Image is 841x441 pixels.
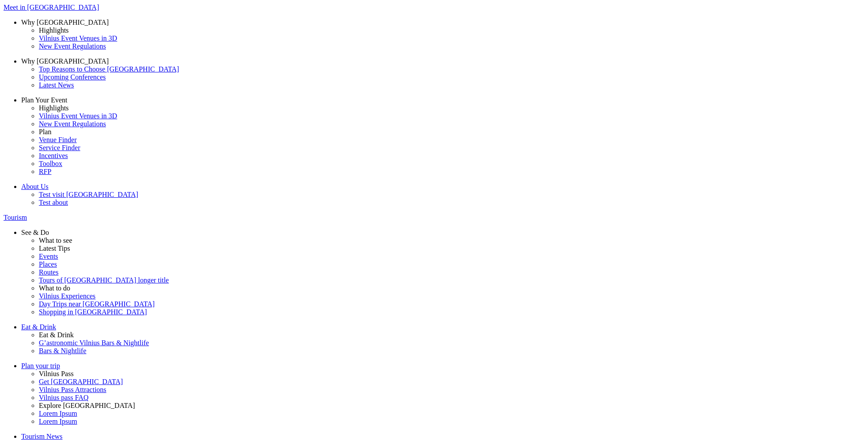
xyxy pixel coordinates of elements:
[39,268,58,276] span: Routes
[39,136,837,144] a: Venue Finder
[39,26,69,34] span: Highlights
[21,433,63,440] span: Tourism News
[39,168,837,176] a: RFP
[39,386,837,394] a: Vilnius Pass Attractions
[39,152,68,159] span: Incentives
[21,362,60,369] span: Plan your trip
[39,339,149,347] span: G’astronomic Vilnius Bars & Nightlife
[39,253,837,260] a: Events
[39,128,51,136] span: Plan
[39,410,837,418] a: Lorem Ipsum
[39,268,837,276] a: Routes
[39,292,95,300] span: Vilnius Experiences
[39,308,147,316] span: Shopping in [GEOGRAPHIC_DATA]
[39,112,117,120] span: Vilnius Event Venues in 3D
[21,433,837,441] a: Tourism News
[39,120,837,128] a: New Event Regulations
[4,4,837,11] a: Meet in [GEOGRAPHIC_DATA]
[39,120,106,128] span: New Event Regulations
[39,34,837,42] a: Vilnius Event Venues in 3D
[39,260,837,268] a: Places
[39,160,62,167] span: Toolbox
[21,183,49,190] span: About Us
[39,260,57,268] span: Places
[39,168,51,175] span: RFP
[39,347,837,355] a: Bars & Nightlife
[39,199,837,207] a: Test about
[39,410,77,417] span: Lorem Ipsum
[39,34,117,42] span: Vilnius Event Venues in 3D
[39,394,837,402] a: Vilnius pass FAQ
[39,378,837,386] a: Get [GEOGRAPHIC_DATA]
[21,323,837,331] a: Eat & Drink
[39,42,106,50] span: New Event Regulations
[39,331,74,339] span: Eat & Drink
[39,300,837,308] a: Day Trips near [GEOGRAPHIC_DATA]
[39,300,155,308] span: Day Trips near [GEOGRAPHIC_DATA]
[39,378,123,385] span: Get [GEOGRAPHIC_DATA]
[39,104,69,112] span: Highlights
[39,144,80,151] span: Service Finder
[39,276,169,284] span: Tours of [GEOGRAPHIC_DATA] longer title
[39,386,106,393] span: Vilnius Pass Attractions
[39,418,77,425] span: Lorem Ipsum
[39,160,837,168] a: Toolbox
[39,339,837,347] a: G’astronomic Vilnius Bars & Nightlife
[39,237,72,244] span: What to see
[39,245,70,252] span: Latest Tips
[39,42,837,50] a: New Event Regulations
[39,276,837,284] a: Tours of [GEOGRAPHIC_DATA] longer title
[39,292,837,300] a: Vilnius Experiences
[39,144,837,152] a: Service Finder
[39,191,837,199] a: Test visit [GEOGRAPHIC_DATA]
[39,65,837,73] a: Top Reasons to Choose [GEOGRAPHIC_DATA]
[39,112,837,120] a: Vilnius Event Venues in 3D
[39,73,837,81] a: Upcoming Conferences
[39,370,74,377] span: Vilnius Pass
[39,308,837,316] a: Shopping in [GEOGRAPHIC_DATA]
[4,214,837,222] a: Tourism
[39,152,837,160] a: Incentives
[39,136,77,143] span: Venue Finder
[21,229,49,236] span: See & Do
[21,57,109,65] span: Why [GEOGRAPHIC_DATA]
[21,19,109,26] span: Why [GEOGRAPHIC_DATA]
[21,183,837,191] a: About Us
[21,362,837,370] a: Plan your trip
[21,323,56,331] span: Eat & Drink
[4,214,27,221] span: Tourism
[39,284,70,292] span: What to do
[39,418,837,426] a: Lorem Ipsum
[39,394,89,401] span: Vilnius pass FAQ
[39,253,58,260] span: Events
[39,402,135,409] span: Explore [GEOGRAPHIC_DATA]
[39,347,87,354] span: Bars & Nightlife
[21,96,67,104] span: Plan Your Event
[39,81,837,89] a: Latest News
[4,4,99,11] span: Meet in [GEOGRAPHIC_DATA]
